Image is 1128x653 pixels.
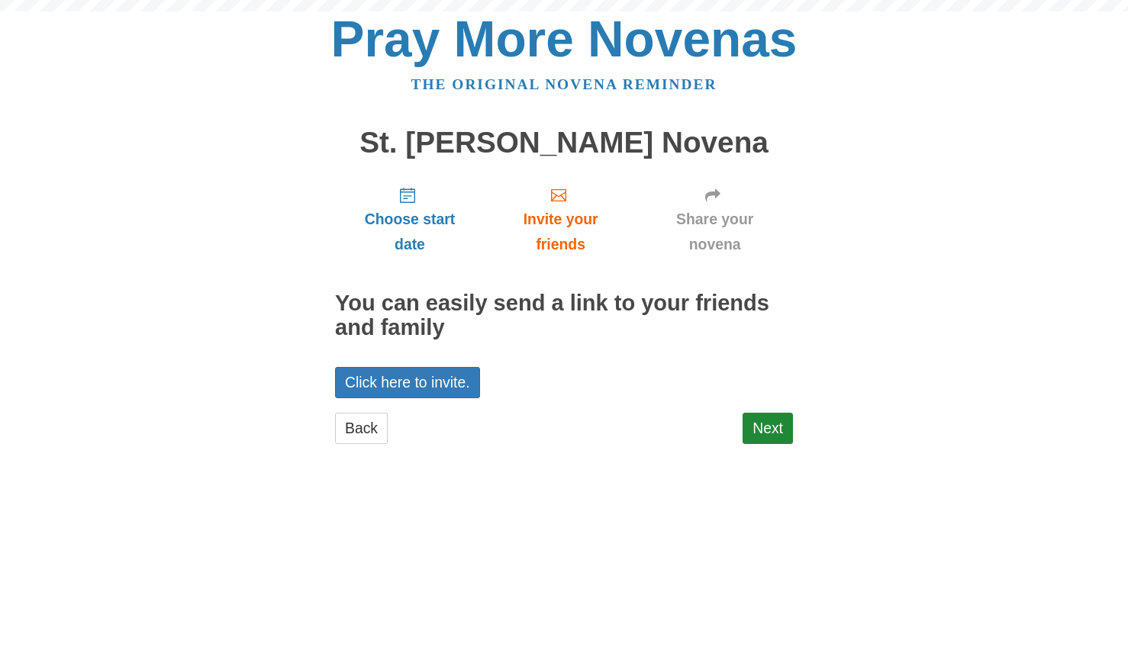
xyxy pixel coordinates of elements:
[411,76,717,92] a: The original novena reminder
[335,413,388,444] a: Back
[331,11,798,67] a: Pray More Novenas
[335,367,480,398] a: Click here to invite.
[350,207,469,257] span: Choose start date
[335,174,485,265] a: Choose start date
[743,413,793,444] a: Next
[652,207,778,257] span: Share your novena
[335,127,793,159] h1: St. [PERSON_NAME] Novena
[500,207,621,257] span: Invite your friends
[637,174,793,265] a: Share your novena
[485,174,637,265] a: Invite your friends
[335,291,793,340] h2: You can easily send a link to your friends and family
